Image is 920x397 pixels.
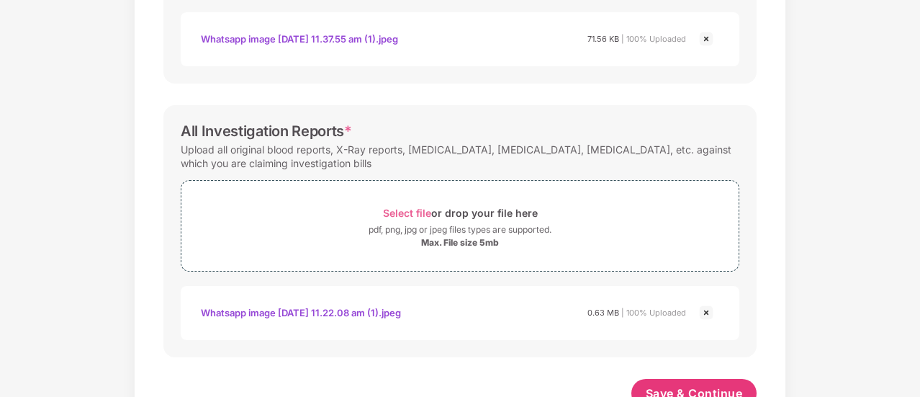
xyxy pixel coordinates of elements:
div: Max. File size 5mb [421,237,499,249]
div: or drop your file here [383,203,538,223]
span: 0.63 MB [587,308,619,318]
span: | 100% Uploaded [621,308,686,318]
span: | 100% Uploaded [621,34,686,44]
div: Whatsapp image [DATE] 11.37.55 am (1).jpeg [201,27,398,51]
span: Select file [383,207,431,219]
div: Whatsapp image [DATE] 11.22.08 am (1).jpeg [201,300,401,325]
div: All Investigation Reports [181,122,352,140]
div: pdf, png, jpg or jpeg files types are supported. [369,223,551,237]
img: svg+xml;base64,PHN2ZyBpZD0iQ3Jvc3MtMjR4MjQiIHhtbG5zPSJodHRwOi8vd3d3LnczLm9yZy8yMDAwL3N2ZyIgd2lkdG... [698,304,715,321]
span: Select fileor drop your file herepdf, png, jpg or jpeg files types are supported.Max. File size 5mb [181,192,739,260]
div: Upload all original blood reports, X-Ray reports, [MEDICAL_DATA], [MEDICAL_DATA], [MEDICAL_DATA],... [181,140,739,173]
img: svg+xml;base64,PHN2ZyBpZD0iQ3Jvc3MtMjR4MjQiIHhtbG5zPSJodHRwOi8vd3d3LnczLm9yZy8yMDAwL3N2ZyIgd2lkdG... [698,30,715,48]
span: 71.56 KB [587,34,619,44]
